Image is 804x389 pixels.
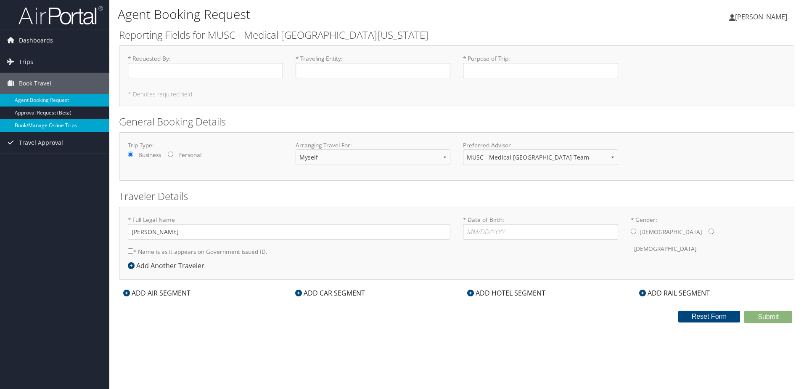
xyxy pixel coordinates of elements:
button: Reset Form [678,311,741,322]
div: ADD HOTEL SEGMENT [463,288,550,298]
label: * Purpose of Trip : [463,54,618,78]
div: ADD AIR SEGMENT [119,288,195,298]
label: * Traveling Entity : [296,54,451,78]
input: * Requested By: [128,63,283,78]
label: * Date of Birth: [463,216,618,240]
span: Dashboards [19,30,53,51]
h2: Reporting Fields for MUSC - Medical [GEOGRAPHIC_DATA][US_STATE] [119,28,794,42]
a: [PERSON_NAME] [729,4,796,29]
label: * Gender: [631,216,786,257]
button: Submit [744,311,792,323]
div: ADD CAR SEGMENT [291,288,369,298]
h2: General Booking Details [119,115,794,129]
label: * Name is as it appears on Government issued ID. [128,244,267,259]
input: * Gender:[DEMOGRAPHIC_DATA][DEMOGRAPHIC_DATA] [709,229,714,234]
div: Add Another Traveler [128,261,209,271]
h5: * Denotes required field [128,91,785,97]
input: * Date of Birth: [463,224,618,240]
input: * Full Legal Name [128,224,450,240]
label: Personal [178,151,201,159]
label: [DEMOGRAPHIC_DATA] [634,241,696,257]
label: * Full Legal Name [128,216,450,240]
span: Travel Approval [19,132,63,153]
label: [DEMOGRAPHIC_DATA] [640,224,702,240]
label: Business [138,151,161,159]
label: * Requested By : [128,54,283,78]
input: * Purpose of Trip: [463,63,618,78]
input: * Gender:[DEMOGRAPHIC_DATA][DEMOGRAPHIC_DATA] [631,229,636,234]
label: Trip Type: [128,141,283,149]
span: Book Travel [19,73,51,94]
label: Arranging Travel For: [296,141,451,149]
input: * Traveling Entity: [296,63,451,78]
h1: Agent Booking Request [118,5,570,23]
span: [PERSON_NAME] [735,12,787,21]
div: ADD RAIL SEGMENT [635,288,714,298]
input: * Name is as it appears on Government issued ID. [128,248,133,254]
img: airportal-logo.png [19,5,103,25]
span: Trips [19,51,33,72]
label: Preferred Advisor [463,141,618,149]
h2: Traveler Details [119,189,794,203]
